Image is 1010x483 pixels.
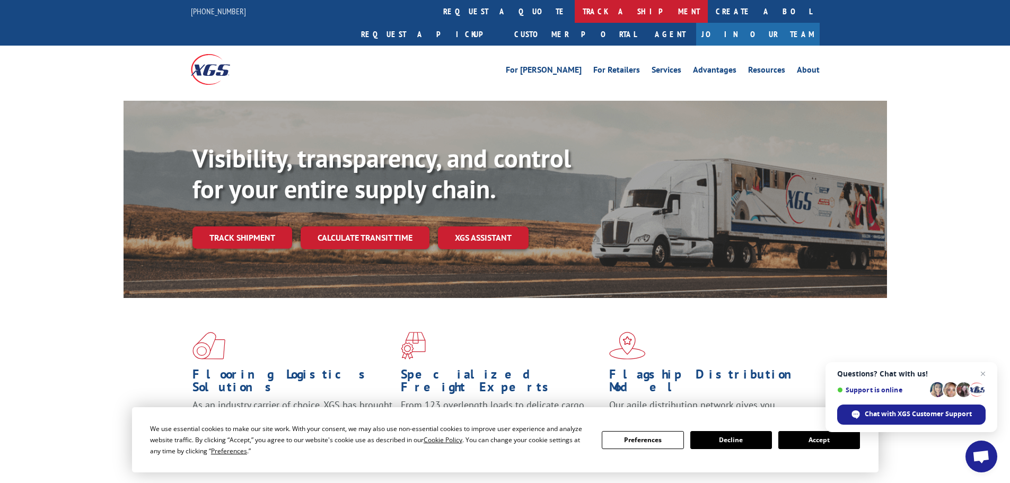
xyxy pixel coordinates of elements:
button: Decline [690,431,772,449]
span: As an industry carrier of choice, XGS has brought innovation and dedication to flooring logistics... [192,399,392,436]
div: Cookie Consent Prompt [132,407,879,472]
div: Chat with XGS Customer Support [837,405,986,425]
span: Support is online [837,386,926,394]
img: xgs-icon-focused-on-flooring-red [401,332,426,359]
img: xgs-icon-flagship-distribution-model-red [609,332,646,359]
h1: Flagship Distribution Model [609,368,810,399]
span: Preferences [211,446,247,455]
a: For [PERSON_NAME] [506,66,582,77]
a: About [797,66,820,77]
img: xgs-icon-total-supply-chain-intelligence-red [192,332,225,359]
a: Services [652,66,681,77]
a: Track shipment [192,226,292,249]
button: Accept [778,431,860,449]
h1: Specialized Freight Experts [401,368,601,399]
a: Customer Portal [506,23,644,46]
a: For Retailers [593,66,640,77]
div: We use essential cookies to make our site work. With your consent, we may also use non-essential ... [150,423,589,456]
a: Advantages [693,66,736,77]
span: Close chat [977,367,989,380]
a: Join Our Team [696,23,820,46]
a: Request a pickup [353,23,506,46]
span: Our agile distribution network gives you nationwide inventory management on demand. [609,399,804,424]
div: Open chat [965,441,997,472]
a: XGS ASSISTANT [438,226,529,249]
h1: Flooring Logistics Solutions [192,368,393,399]
span: Chat with XGS Customer Support [865,409,972,419]
p: From 123 overlength loads to delicate cargo, our experienced staff knows the best way to move you... [401,399,601,446]
b: Visibility, transparency, and control for your entire supply chain. [192,142,571,205]
a: Agent [644,23,696,46]
span: Cookie Policy [424,435,462,444]
a: Resources [748,66,785,77]
span: Questions? Chat with us! [837,370,986,378]
button: Preferences [602,431,683,449]
a: Calculate transit time [301,226,429,249]
a: [PHONE_NUMBER] [191,6,246,16]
